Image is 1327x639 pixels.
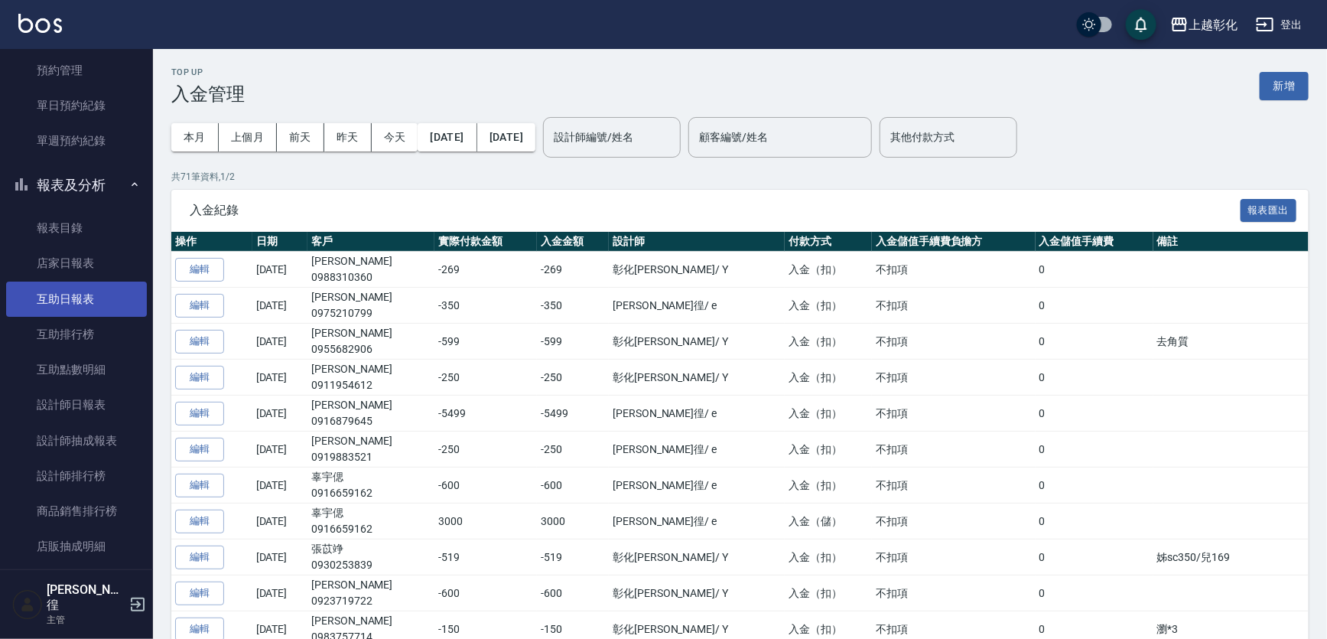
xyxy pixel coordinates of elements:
td: 0 [1036,252,1153,288]
td: -269 [434,252,537,288]
td: 0 [1036,468,1153,504]
a: 報表匯出 [1241,202,1297,217]
td: -599 [434,324,537,360]
td: [DATE] [252,252,307,288]
td: 0 [1036,324,1153,360]
button: 編輯 [175,402,224,425]
a: 互助點數明細 [6,352,147,387]
button: save [1126,9,1156,40]
p: 0916659162 [311,485,431,501]
td: 不扣項 [872,252,1036,288]
td: 不扣項 [872,324,1036,360]
p: 0916879645 [311,413,431,429]
th: 操作 [171,232,252,252]
th: 入金金額 [537,232,609,252]
a: 單日預約紀錄 [6,88,147,123]
a: 店家日報表 [6,246,147,281]
a: 設計師日報表 [6,387,147,422]
td: 0 [1036,396,1153,432]
button: 前天 [277,123,324,152]
button: 編輯 [175,546,224,569]
td: 不扣項 [872,432,1036,468]
td: [DATE] [252,360,307,396]
td: -250 [434,360,537,396]
td: [DATE] [252,468,307,504]
img: Person [12,589,43,620]
td: 入金（扣） [785,324,872,360]
p: 共 71 筆資料, 1 / 2 [171,170,1309,184]
td: 入金（扣） [785,468,872,504]
td: 0 [1036,504,1153,540]
td: -269 [537,252,609,288]
p: 0923719722 [311,593,431,609]
td: 入金（扣） [785,575,872,611]
td: [DATE] [252,324,307,360]
td: -600 [537,468,609,504]
td: -600 [537,575,609,611]
td: -599 [537,324,609,360]
span: 入金紀錄 [190,203,1241,218]
th: 入金儲值手續費負擔方 [872,232,1036,252]
th: 客戶 [307,232,434,252]
td: 3000 [537,504,609,540]
button: 編輯 [175,366,224,390]
a: 設計師抽成報表 [6,423,147,458]
td: [PERSON_NAME]徨 / e [609,396,785,432]
th: 設計師 [609,232,785,252]
button: [DATE] [477,123,535,152]
td: 不扣項 [872,360,1036,396]
button: 登出 [1250,11,1309,39]
th: 實際付款金額 [434,232,537,252]
td: [PERSON_NAME]徨 / e [609,468,785,504]
td: 0 [1036,360,1153,396]
button: 新增 [1260,72,1309,100]
td: 0 [1036,432,1153,468]
button: 上越彰化 [1164,9,1244,41]
p: 0930253839 [311,557,431,573]
a: 互助日報表 [6,282,147,317]
h3: 入金管理 [171,83,245,105]
td: 入金（扣） [785,288,872,324]
td: [DATE] [252,288,307,324]
div: 上越彰化 [1189,15,1238,34]
th: 備註 [1153,232,1309,252]
td: 不扣項 [872,396,1036,432]
a: 報表目錄 [6,210,147,246]
td: 辜宇偲 [307,504,434,540]
button: 編輯 [175,510,224,533]
td: 入金（扣） [785,540,872,575]
td: 不扣項 [872,288,1036,324]
td: -600 [434,468,537,504]
a: 新增 [1260,78,1309,93]
button: 報表匯出 [1241,199,1297,223]
td: -350 [537,288,609,324]
td: 入金（扣） [785,396,872,432]
td: -5499 [537,396,609,432]
td: [DATE] [252,575,307,611]
td: 3000 [434,504,537,540]
button: 上個月 [219,123,277,152]
a: 單週預約紀錄 [6,123,147,158]
td: [PERSON_NAME] [307,324,434,360]
td: 不扣項 [872,540,1036,575]
h5: [PERSON_NAME]徨 [47,582,125,613]
td: 入金（扣） [785,360,872,396]
button: [DATE] [418,123,476,152]
button: 編輯 [175,582,224,605]
a: 商品銷售排行榜 [6,494,147,529]
td: 0 [1036,540,1153,575]
button: 昨天 [324,123,372,152]
th: 付款方式 [785,232,872,252]
td: [DATE] [252,540,307,575]
td: [PERSON_NAME] [307,396,434,432]
td: -250 [537,432,609,468]
td: 入金（扣） [785,252,872,288]
td: [DATE] [252,432,307,468]
button: 編輯 [175,294,224,318]
img: Logo [18,14,62,33]
button: 編輯 [175,474,224,497]
td: 去角質 [1153,324,1309,360]
td: [PERSON_NAME] [307,288,434,324]
th: 日期 [252,232,307,252]
td: 不扣項 [872,504,1036,540]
